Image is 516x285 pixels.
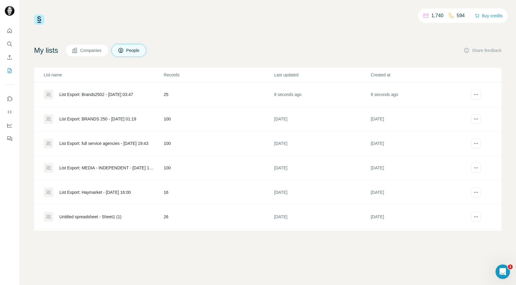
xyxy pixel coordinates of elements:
td: [DATE] [371,107,467,131]
button: Search [5,39,14,50]
div: List Export: full service agencies - [DATE] 19:43 [59,140,148,146]
td: [DATE] [274,180,371,205]
div: Untitled spreadsheet - Sheet1 (1) [59,214,121,220]
td: 8 seconds ago [274,82,371,107]
div: List Export: BRANDS 250 - [DATE] 01:19 [59,116,136,122]
iframe: Intercom live chat [496,264,510,279]
td: [DATE] [371,180,467,205]
button: My lists [5,65,14,76]
button: Buy credits [475,11,503,20]
span: People [126,47,140,53]
span: Companies [80,47,102,53]
p: 594 [457,12,465,19]
button: Share feedback [464,47,502,53]
td: [DATE] [274,229,371,254]
td: [DATE] [274,107,371,131]
p: 1,740 [431,12,443,19]
p: Records [164,72,274,78]
button: Dashboard [5,120,14,131]
td: 100 [164,131,274,156]
button: Use Surfe on LinkedIn [5,93,14,104]
td: [DATE] [371,229,467,254]
button: actions [471,90,481,99]
td: [DATE] [371,131,467,156]
button: actions [471,212,481,222]
td: [DATE] [371,205,467,229]
p: Last updated [274,72,370,78]
h4: My lists [34,46,58,55]
td: [DATE] [371,156,467,180]
div: List Export: MEDIA - INDEPENDENT - [DATE] 17:58 [59,165,154,171]
button: Quick start [5,25,14,36]
td: [DATE] [274,156,371,180]
button: Use Surfe API [5,107,14,117]
div: List Export: Haymarket - [DATE] 16:00 [59,189,131,195]
td: 26 [164,205,274,229]
td: [DATE] [274,205,371,229]
td: 151 [164,229,274,254]
div: List Export: Brands2502 - [DATE] 03:47 [59,91,133,98]
button: Enrich CSV [5,52,14,63]
p: Created at [371,72,467,78]
button: actions [471,163,481,173]
button: actions [471,187,481,197]
p: List name [44,72,163,78]
td: 100 [164,156,274,180]
img: Surfe Logo [34,14,44,25]
td: 100 [164,107,274,131]
td: [DATE] [274,131,371,156]
span: 1 [508,264,513,269]
img: Avatar [5,6,14,16]
td: 16 [164,180,274,205]
td: 25 [164,82,274,107]
button: actions [471,139,481,148]
td: 8 seconds ago [371,82,467,107]
button: Feedback [5,133,14,144]
button: actions [471,114,481,124]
